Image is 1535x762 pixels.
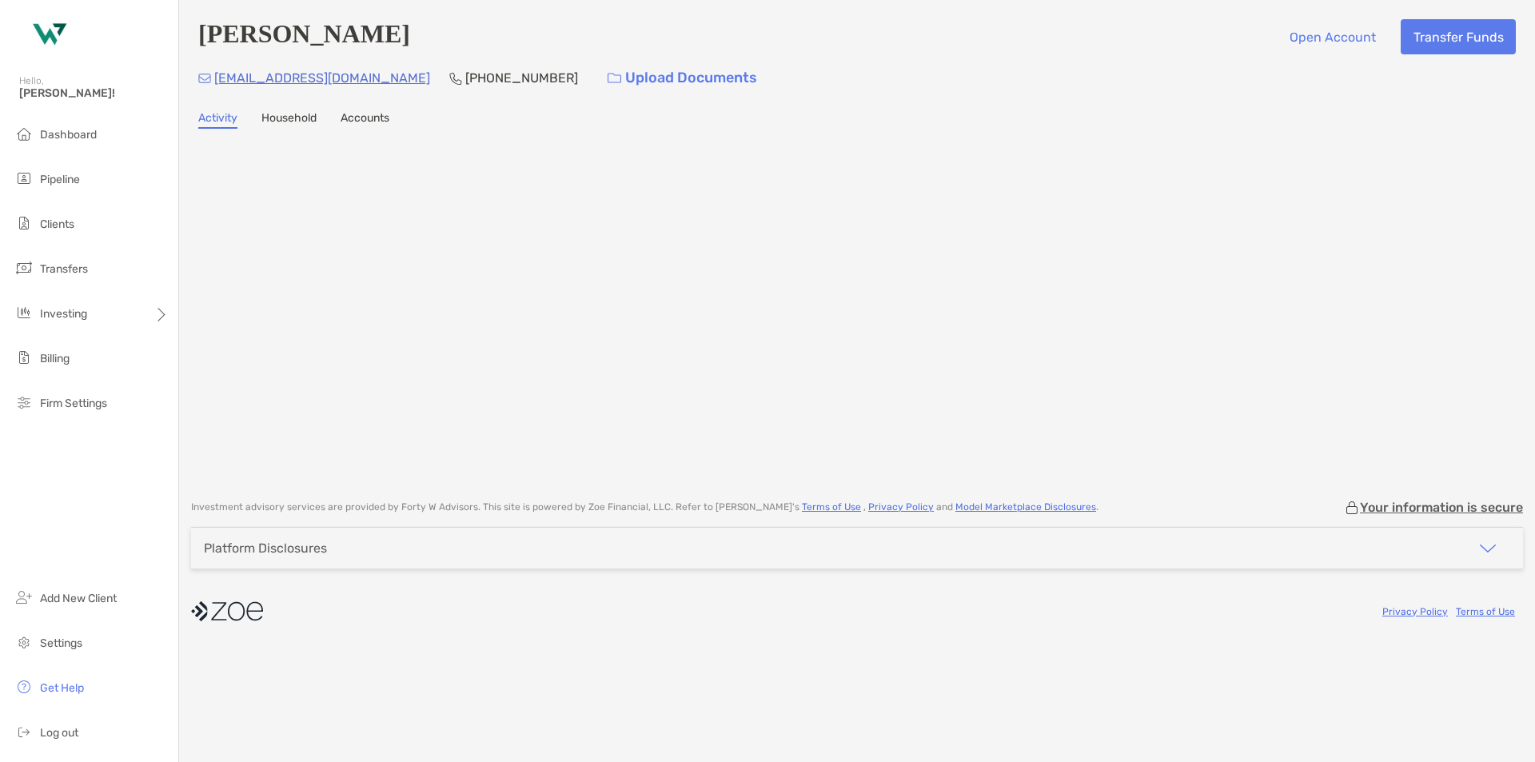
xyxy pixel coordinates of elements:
[40,397,107,410] span: Firm Settings
[14,588,34,607] img: add_new_client icon
[868,501,934,513] a: Privacy Policy
[261,111,317,129] a: Household
[191,501,1098,513] p: Investment advisory services are provided by Forty W Advisors . This site is powered by Zoe Finan...
[14,722,34,741] img: logout icon
[14,303,34,322] img: investing icon
[802,501,861,513] a: Terms of Use
[465,68,578,88] p: [PHONE_NUMBER]
[955,501,1096,513] a: Model Marketplace Disclosures
[1478,539,1497,558] img: icon arrow
[1401,19,1516,54] button: Transfer Funds
[40,128,97,142] span: Dashboard
[198,19,410,54] h4: [PERSON_NAME]
[40,681,84,695] span: Get Help
[597,61,767,95] a: Upload Documents
[1277,19,1388,54] button: Open Account
[1456,606,1515,617] a: Terms of Use
[40,352,70,365] span: Billing
[14,124,34,143] img: dashboard icon
[19,86,169,100] span: [PERSON_NAME]!
[14,632,34,652] img: settings icon
[40,726,78,740] span: Log out
[14,258,34,277] img: transfers icon
[1382,606,1448,617] a: Privacy Policy
[40,636,82,650] span: Settings
[449,72,462,85] img: Phone Icon
[14,393,34,412] img: firm-settings icon
[198,111,237,129] a: Activity
[341,111,389,129] a: Accounts
[1360,500,1523,515] p: Your information is secure
[40,307,87,321] span: Investing
[198,74,211,83] img: Email Icon
[14,677,34,696] img: get-help icon
[40,262,88,276] span: Transfers
[40,592,117,605] span: Add New Client
[191,593,263,629] img: company logo
[14,169,34,188] img: pipeline icon
[40,217,74,231] span: Clients
[204,541,327,556] div: Platform Disclosures
[214,68,430,88] p: [EMAIL_ADDRESS][DOMAIN_NAME]
[14,348,34,367] img: billing icon
[14,213,34,233] img: clients icon
[40,173,80,186] span: Pipeline
[608,73,621,84] img: button icon
[19,6,77,64] img: Zoe Logo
